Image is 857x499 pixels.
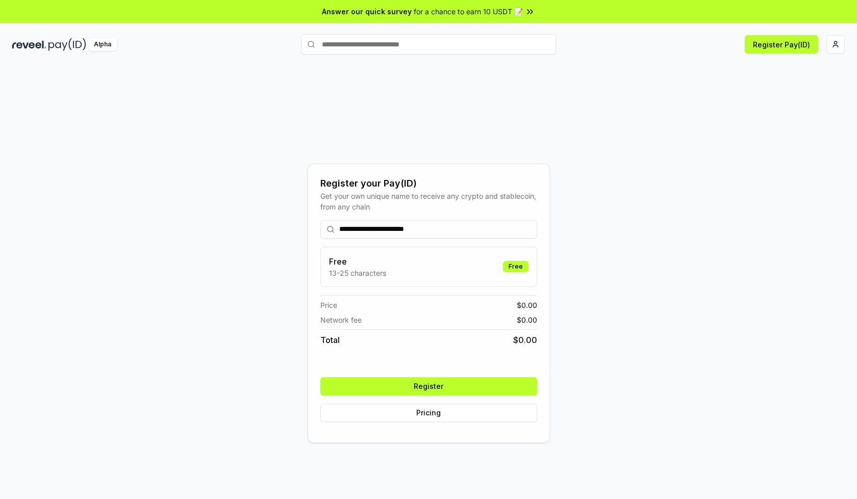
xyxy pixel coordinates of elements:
span: Total [320,334,340,346]
div: Register your Pay(ID) [320,176,537,191]
span: $ 0.00 [513,334,537,346]
img: pay_id [48,38,86,51]
span: for a chance to earn 10 USDT 📝 [414,6,523,17]
span: Price [320,300,337,310]
button: Register [320,377,537,396]
button: Pricing [320,404,537,422]
span: $ 0.00 [517,300,537,310]
p: 13-25 characters [329,268,386,278]
span: Network fee [320,314,362,325]
img: reveel_dark [12,38,46,51]
div: Get your own unique name to receive any crypto and stablecoin, from any chain [320,191,537,212]
h3: Free [329,255,386,268]
div: Alpha [88,38,117,51]
span: Answer our quick survey [322,6,412,17]
div: Free [503,261,528,272]
span: $ 0.00 [517,314,537,325]
button: Register Pay(ID) [745,35,818,54]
